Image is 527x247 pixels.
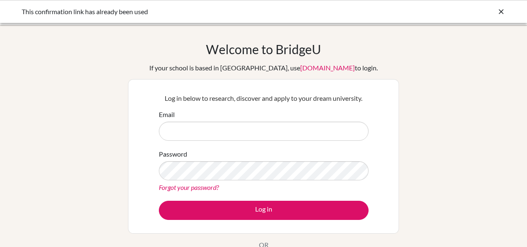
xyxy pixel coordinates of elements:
[159,183,219,191] a: Forgot your password?
[159,110,175,120] label: Email
[300,64,355,72] a: [DOMAIN_NAME]
[159,93,369,103] p: Log in below to research, discover and apply to your dream university.
[159,149,187,159] label: Password
[206,42,321,57] h1: Welcome to BridgeU
[22,7,380,17] div: This confirmation link has already been used
[149,63,378,73] div: If your school is based in [GEOGRAPHIC_DATA], use to login.
[159,201,369,220] button: Log in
